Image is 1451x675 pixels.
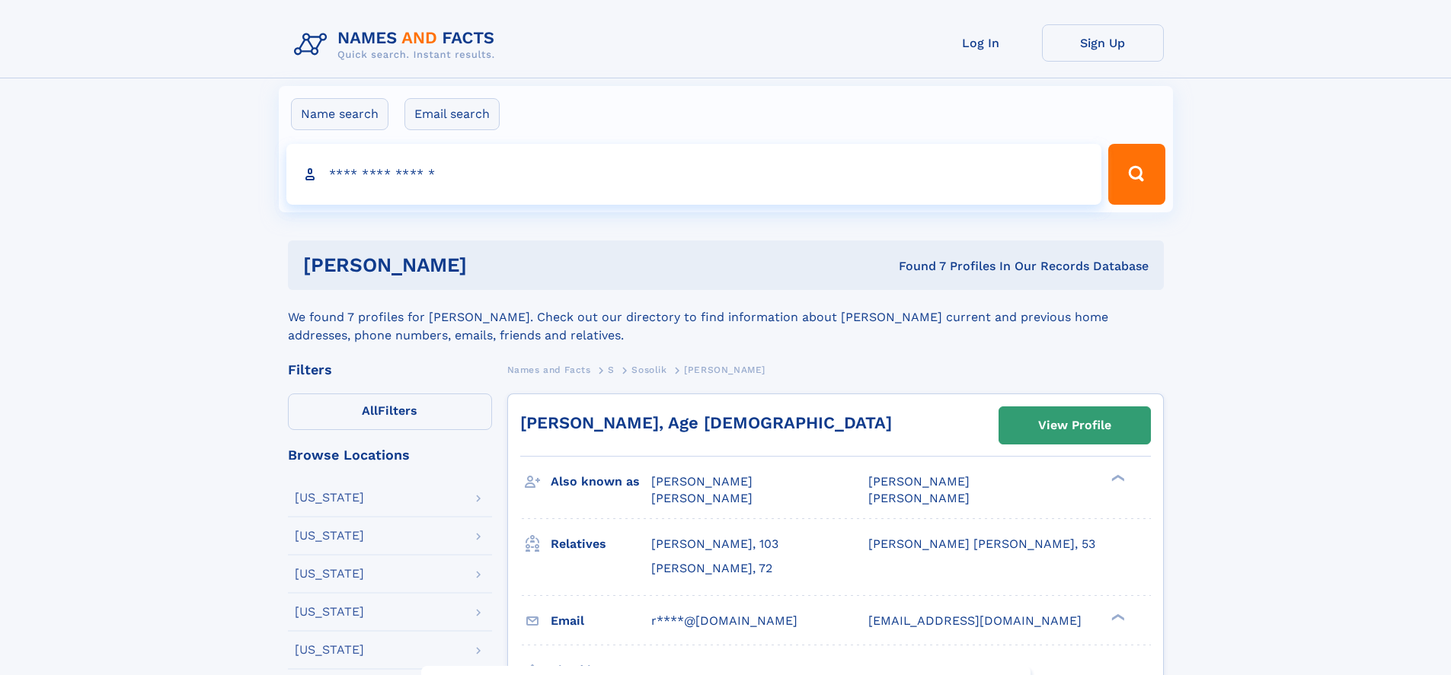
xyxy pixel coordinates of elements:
a: [PERSON_NAME], Age [DEMOGRAPHIC_DATA] [520,413,892,432]
div: Browse Locations [288,448,492,462]
h3: Also known as [551,469,651,495]
button: Search Button [1108,144,1165,205]
span: [PERSON_NAME] [684,365,765,375]
input: search input [286,144,1102,205]
div: View Profile [1038,408,1111,443]
span: [PERSON_NAME] [651,491,753,505]
a: Sosolik [631,360,666,379]
div: [US_STATE] [295,606,364,618]
span: [EMAIL_ADDRESS][DOMAIN_NAME] [868,613,1082,628]
a: Names and Facts [507,360,591,379]
a: View Profile [999,407,1150,444]
a: [PERSON_NAME] [PERSON_NAME], 53 [868,536,1095,552]
span: [PERSON_NAME] [868,474,970,489]
div: We found 7 profiles for [PERSON_NAME]. Check out our directory to find information about [PERSON_... [288,290,1164,345]
a: [PERSON_NAME], 103 [651,536,778,552]
label: Filters [288,393,492,430]
a: [PERSON_NAME], 72 [651,560,772,577]
a: Sign Up [1042,24,1164,62]
label: Email search [404,98,500,130]
h1: [PERSON_NAME] [303,256,683,275]
div: [US_STATE] [295,492,364,504]
a: S [608,360,615,379]
label: Name search [291,98,388,130]
span: [PERSON_NAME] [868,491,970,505]
span: Sosolik [631,365,666,375]
img: Logo Names and Facts [288,24,507,65]
div: ❯ [1107,612,1126,622]
div: [US_STATE] [295,644,364,656]
div: Found 7 Profiles In Our Records Database [682,258,1149,275]
span: All [362,403,378,418]
h3: Email [551,608,651,634]
h3: Relatives [551,531,651,557]
div: ❯ [1107,473,1126,483]
div: [US_STATE] [295,530,364,542]
span: [PERSON_NAME] [651,474,753,489]
span: S [608,365,615,375]
div: Filters [288,363,492,377]
div: [US_STATE] [295,568,364,580]
a: Log In [920,24,1042,62]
